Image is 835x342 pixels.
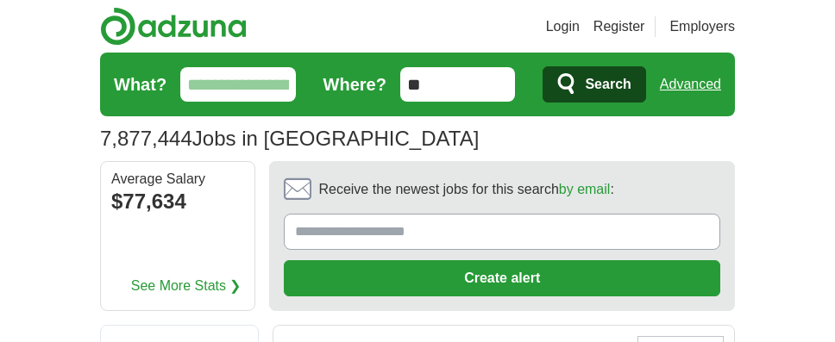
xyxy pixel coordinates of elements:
[669,16,735,37] a: Employers
[660,67,721,102] a: Advanced
[585,67,631,102] span: Search
[323,72,386,97] label: Where?
[111,172,244,186] div: Average Salary
[318,179,613,200] span: Receive the newest jobs for this search :
[114,72,166,97] label: What?
[546,16,580,37] a: Login
[100,7,247,46] img: Adzuna logo
[100,127,479,150] h1: Jobs in [GEOGRAPHIC_DATA]
[284,260,720,296] button: Create alert
[559,182,611,196] a: by email
[131,276,242,296] a: See More Stats ❯
[593,16,645,37] a: Register
[100,123,192,154] span: 7,877,444
[543,66,645,103] button: Search
[111,186,244,217] div: $77,634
